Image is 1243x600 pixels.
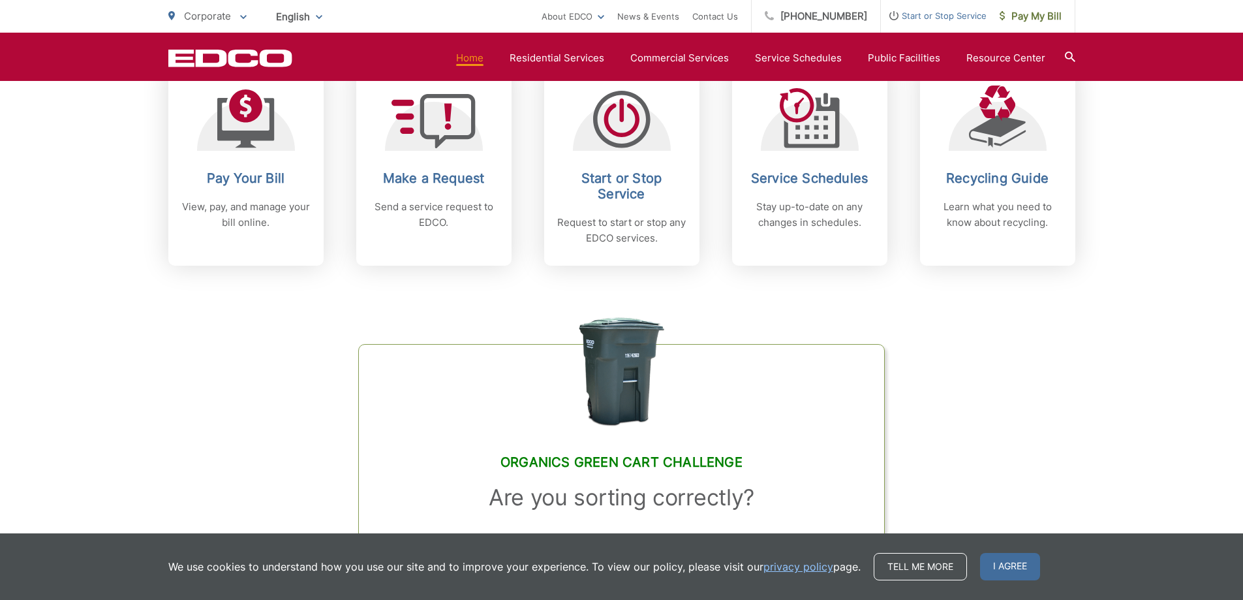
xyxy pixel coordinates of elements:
a: Pay Your Bill View, pay, and manage your bill online. [168,66,324,266]
p: Test your knowledge and see if you’re an Organics Green Cart Expert! [391,530,851,550]
h2: Make a Request [369,170,499,186]
a: Service Schedules [755,50,842,66]
span: I agree [980,553,1040,580]
p: Learn what you need to know about recycling. [933,199,1062,230]
a: Service Schedules Stay up-to-date on any changes in schedules. [732,66,887,266]
h2: Start or Stop Service [557,170,686,202]
a: Commercial Services [630,50,729,66]
p: View, pay, and manage your bill online. [181,199,311,230]
h2: Organics Green Cart Challenge [391,454,851,470]
a: Tell me more [874,553,967,580]
a: Contact Us [692,8,738,24]
h2: Recycling Guide [933,170,1062,186]
a: privacy policy [763,559,833,575]
a: Home [456,50,483,66]
p: Request to start or stop any EDCO services. [557,215,686,246]
p: Stay up-to-date on any changes in schedules. [745,199,874,230]
p: We use cookies to understand how you use our site and to improve your experience. To view our pol... [168,559,861,575]
span: Pay My Bill [1000,8,1062,24]
h2: Service Schedules [745,170,874,186]
a: Resource Center [966,50,1045,66]
a: News & Events [617,8,679,24]
p: Send a service request to EDCO. [369,199,499,230]
h2: Pay Your Bill [181,170,311,186]
a: Recycling Guide Learn what you need to know about recycling. [920,66,1075,266]
a: Public Facilities [868,50,940,66]
a: EDCD logo. Return to the homepage. [168,49,292,67]
span: English [266,5,332,28]
a: Residential Services [510,50,604,66]
a: Make a Request Send a service request to EDCO. [356,66,512,266]
span: Corporate [184,10,231,22]
h3: Are you sorting correctly? [391,484,851,511]
a: About EDCO [542,8,604,24]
